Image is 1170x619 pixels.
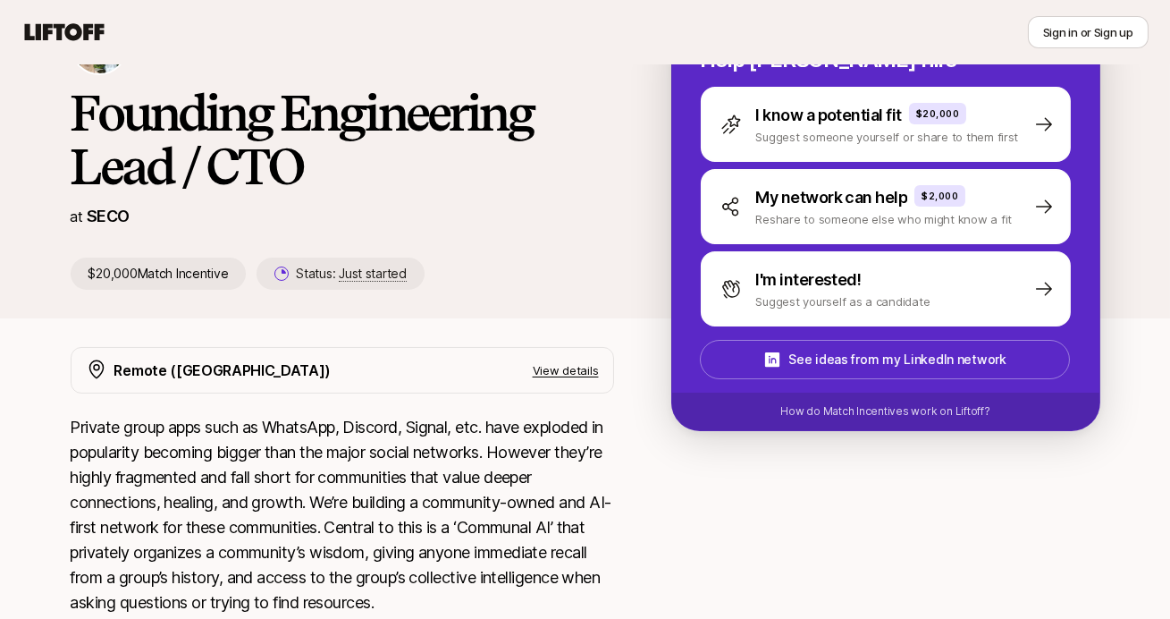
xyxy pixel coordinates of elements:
[756,128,1019,146] p: Suggest someone yourself or share to them first
[756,185,908,210] p: My network can help
[916,106,960,121] p: $20,000
[756,210,1013,228] p: Reshare to someone else who might know a fit
[788,349,1006,370] p: See ideas from my LinkedIn network
[87,204,130,229] p: SECO
[756,103,902,128] p: I know a potential fit
[71,415,614,615] p: Private group apps such as WhatsApp, Discord, Signal, etc. have exploded in popularity becoming b...
[756,293,930,310] p: Suggest yourself as a candidate
[1028,16,1149,48] button: Sign in or Sign up
[71,205,83,228] p: at
[700,340,1070,379] button: See ideas from my LinkedIn network
[114,359,332,382] p: Remote ([GEOGRAPHIC_DATA])
[922,189,958,203] p: $2,000
[339,266,407,282] span: Just started
[71,86,614,193] h1: Founding Engineering Lead / CTO
[780,403,989,420] p: How do Match Incentives work on Liftoff?
[296,263,406,284] p: Status:
[756,267,862,293] p: I'm interested!
[533,361,599,379] p: View details
[71,258,247,290] p: $20,000 Match Incentive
